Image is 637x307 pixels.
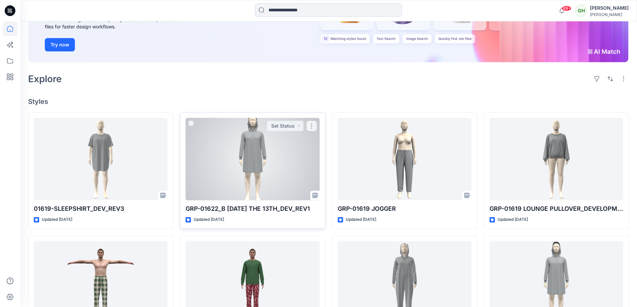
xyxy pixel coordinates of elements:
a: GRP-01619 JOGGER [338,118,471,200]
button: Try now [45,38,75,51]
p: Updated [DATE] [498,216,528,223]
h2: Explore [28,73,62,84]
a: GRP-01619 LOUNGE PULLOVER_DEVELOPMENT [490,118,623,200]
p: 01619-SLEEPSHIRT_DEV_REV3 [34,204,168,213]
div: GH [575,5,587,17]
span: 99+ [561,6,571,11]
div: Use text or image search to quickly locate relevant, editable .bw files for faster design workflows. [45,16,195,30]
p: Updated [DATE] [194,216,224,223]
div: [PERSON_NAME] [590,4,629,12]
div: [PERSON_NAME] [590,12,629,17]
a: 01619-SLEEPSHIRT_DEV_REV3 [34,118,168,200]
p: GRP-01619 LOUNGE PULLOVER_DEVELOPMENT [490,204,623,213]
p: Updated [DATE] [346,216,376,223]
a: GRP-01622_B FRIDAY THE 13TH_DEV_REV1 [186,118,319,200]
h4: Styles [28,98,629,106]
p: GRP-01619 JOGGER [338,204,471,213]
p: GRP-01622_B [DATE] THE 13TH_DEV_REV1 [186,204,319,213]
p: Updated [DATE] [42,216,72,223]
